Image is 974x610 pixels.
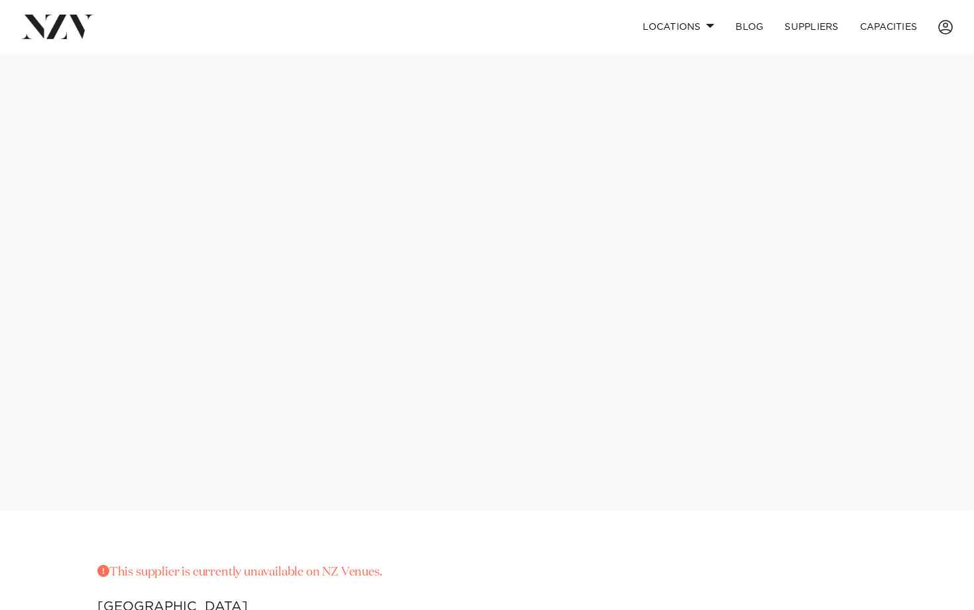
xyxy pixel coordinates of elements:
[774,13,849,41] a: SUPPLIERS
[725,13,774,41] a: BLOG
[849,13,928,41] a: Capacities
[97,564,567,582] p: This supplier is currently unavailable on NZ Venues.
[21,15,93,38] img: nzv-logo.png
[632,13,725,41] a: Locations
